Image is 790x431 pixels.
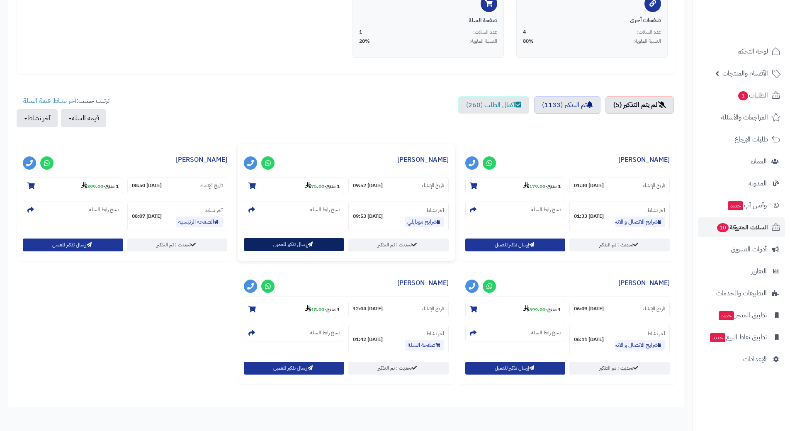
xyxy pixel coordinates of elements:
a: الطلبات1 [698,85,785,105]
strong: 1 منتج [547,306,561,313]
span: 80% [523,38,534,45]
small: آخر نشاط [205,207,223,214]
span: العملاء [751,156,767,167]
button: إرسال تذكير للعميل [23,239,123,251]
a: اكمال الطلب (260) [458,96,529,114]
ul: ترتيب حسب: - [17,96,109,127]
a: لم يتم التذكير (5) [605,96,674,114]
span: 1 [738,91,748,100]
section: 1 منتج-399.00 [465,301,566,317]
small: نسخ رابط السلة [89,206,119,213]
a: لوحة التحكم [698,41,785,61]
a: شرايح موبايلي [405,217,444,227]
span: المدونة [749,178,767,189]
span: المراجعات والأسئلة [721,112,768,123]
span: النسبة المئوية: [633,38,661,45]
small: آخر نشاط [426,330,444,337]
a: التطبيقات والخدمات [698,283,785,303]
span: تطبيق نقاط البيع [709,331,767,343]
section: 1 منتج-399.00 [23,178,123,194]
a: التقارير [698,261,785,281]
small: آخر نشاط [647,330,665,337]
a: المراجعات والأسئلة [698,107,785,127]
span: 10 [717,223,729,232]
a: [PERSON_NAME] [397,278,449,288]
span: تطبيق المتجر [718,309,767,321]
strong: 1 منتج [105,183,119,190]
a: وآتس آبجديد [698,195,785,215]
strong: 179.00 [523,183,545,190]
strong: [DATE] 12:04 [353,305,383,312]
small: نسخ رابط السلة [531,206,561,213]
button: آخر نشاط [17,109,58,127]
small: نسخ رابط السلة [310,206,340,213]
button: إرسال تذكير للعميل [244,238,344,251]
section: نسخ رابط السلة [465,325,566,341]
a: تحديث : تم التذكير [348,362,449,375]
span: التطبيقات والخدمات [716,287,767,299]
span: 20% [359,38,370,45]
section: 1 منتج-15.00 [244,301,344,317]
div: صفحة السلة [359,16,497,24]
span: جديد [728,201,743,210]
a: الصفحة الرئيسية [176,217,223,227]
strong: [DATE] 01:42 [353,336,383,343]
small: تاريخ الإنشاء [422,182,444,189]
span: وآتس آب [727,200,767,211]
small: تاريخ الإنشاء [422,305,444,312]
a: تحديث : تم التذكير [127,239,228,251]
section: نسخ رابط السلة [244,325,344,341]
a: تطبيق نقاط البيعجديد [698,327,785,347]
strong: [DATE] 08:50 [132,182,162,189]
a: [PERSON_NAME] [397,155,449,165]
small: - [523,305,561,313]
strong: [DATE] 08:07 [132,213,162,220]
button: قيمة السلة [61,109,106,127]
span: عدد السلات: [637,29,661,36]
a: شرايح الاتصال و الانترنت والشحن [615,340,665,351]
img: logo-2.png [734,22,782,39]
span: التقارير [751,265,767,277]
a: قيمة السلة [23,96,51,106]
span: لوحة التحكم [737,46,768,57]
a: طلبات الإرجاع [698,129,785,149]
a: شرايح الاتصال و الانترنت والشحن [615,217,665,227]
strong: [DATE] 06:11 [574,336,604,343]
span: طلبات الإرجاع [734,134,768,145]
section: نسخ رابط السلة [244,202,344,218]
small: نسخ رابط السلة [310,329,340,336]
span: أدوات التسويق [731,244,767,255]
span: الأقسام والمنتجات [722,68,768,79]
button: إرسال تذكير للعميل [244,362,344,375]
strong: 1 منتج [326,306,340,313]
a: آخر نشاط [53,96,76,106]
small: - [81,182,119,190]
small: تاريخ الإنشاء [643,305,665,312]
a: صفحة السلة [405,340,444,351]
a: العملاء [698,151,785,171]
a: تحديث : تم التذكير [569,239,670,251]
a: السلات المتروكة10 [698,217,785,237]
a: تطبيق المتجرجديد [698,305,785,325]
section: 1 منتج-179.00 [465,178,566,194]
section: نسخ رابط السلة [23,202,123,218]
small: تاريخ الإنشاء [200,182,223,189]
section: 1 منتج-75.00 [244,178,344,194]
strong: [DATE] 01:33 [574,213,604,220]
strong: [DATE] 01:30 [574,182,604,189]
section: نسخ رابط السلة [465,202,566,218]
div: صفحات أخرى [523,16,661,24]
a: تحديث : تم التذكير [348,239,449,251]
strong: 1 منتج [326,183,340,190]
small: نسخ رابط السلة [531,329,561,336]
strong: 1 منتج [547,183,561,190]
a: تحديث : تم التذكير [569,362,670,375]
a: الإعدادات [698,349,785,369]
a: [PERSON_NAME] [618,155,670,165]
strong: [DATE] 06:09 [574,305,604,312]
small: تاريخ الإنشاء [643,182,665,189]
strong: [DATE] 09:52 [353,182,383,189]
strong: 15.00 [305,306,324,313]
a: [PERSON_NAME] [618,278,670,288]
span: الطلبات [737,90,768,101]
